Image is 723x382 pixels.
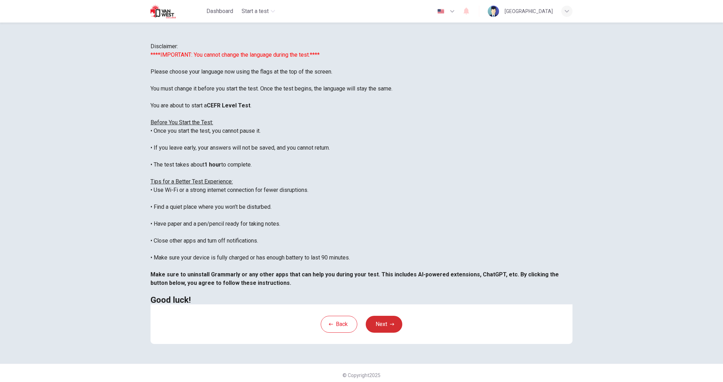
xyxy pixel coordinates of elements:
b: CEFR Level Test [207,102,250,109]
span: © Copyright 2025 [343,372,380,378]
u: Tips for a Better Test Experience: [151,178,233,185]
img: Profile picture [488,6,499,17]
a: Van West logo [151,4,204,18]
div: Please choose your language now using the flags at the top of the screen. You must change it befo... [151,51,572,304]
span: Disclaimer: [151,43,178,50]
h2: Good luck! [151,296,572,304]
u: Before You Start the Test: [151,119,213,126]
span: Start a test [242,7,269,15]
font: ****IMPORTANT: You cannot change the language during the test.**** [151,51,320,58]
img: Van West logo [151,4,187,18]
div: [GEOGRAPHIC_DATA] [505,7,553,15]
button: Start a test [239,5,278,18]
button: Next [366,316,402,333]
b: 1 hour [204,161,221,168]
img: en [436,9,445,14]
button: Dashboard [204,5,236,18]
button: Back [321,316,357,333]
b: Make sure to uninstall Grammarly or any other apps that can help you during your test. This inclu... [151,271,519,278]
span: Dashboard [206,7,233,15]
